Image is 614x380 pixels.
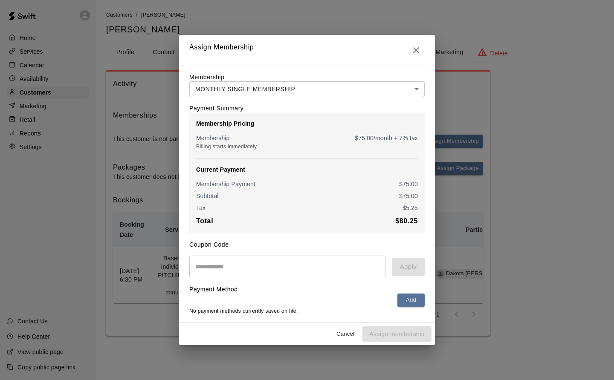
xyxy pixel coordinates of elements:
p: Membership Payment [196,180,255,188]
p: $ 75.00 [399,180,418,188]
p: Subtotal [196,192,219,200]
span: No payment methods currently saved on file. [189,308,298,314]
label: Payment Method [189,286,238,293]
p: Membership [196,134,230,142]
button: Add [397,294,425,307]
h2: Assign Membership [179,35,435,66]
p: Membership Pricing [196,119,418,128]
p: $ 75.00 /month + 7% tax [355,134,418,142]
b: $ 80.25 [395,217,418,225]
button: Close [408,42,425,59]
p: $ 75.00 [399,192,418,200]
label: Payment Summary [189,105,243,112]
span: Billing starts immediately [196,144,257,150]
p: Tax [196,204,206,212]
p: $ 5.25 [403,204,418,212]
label: Coupon Code [189,241,229,248]
label: Membership [189,74,225,81]
p: Current Payment [196,165,418,174]
b: Total [196,217,213,225]
div: MONTHLY SINGLE MEMBERSHIP [189,81,425,97]
button: Cancel [332,328,359,341]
